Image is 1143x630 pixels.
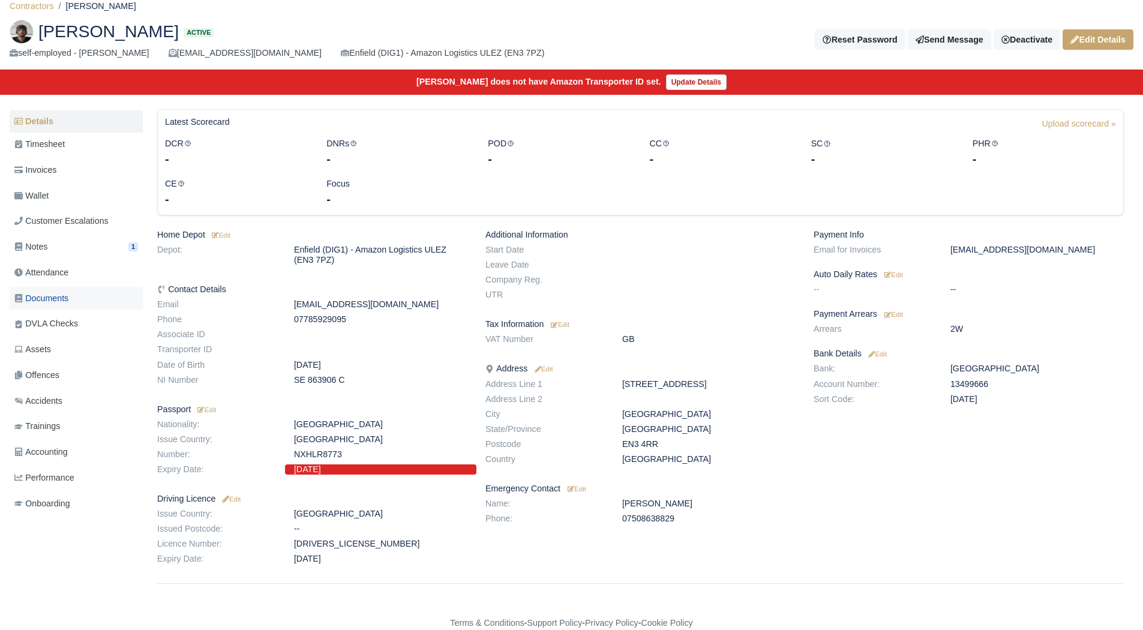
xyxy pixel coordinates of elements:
[14,471,74,485] span: Performance
[485,319,796,329] h6: Tax Information
[1,10,1142,70] div: Omar Mahamud
[285,419,476,430] dd: [GEOGRAPHIC_DATA]
[148,344,285,355] dt: Transporter ID
[476,424,613,434] dt: State/Province
[285,554,476,564] dd: [DATE]
[148,554,285,564] dt: Expiry Date:
[994,29,1060,50] a: Deactivate
[10,1,54,11] a: Contractors
[14,292,68,305] span: Documents
[805,324,941,334] dt: Arrears
[476,514,613,524] dt: Phone:
[666,74,727,90] a: Update Details
[10,312,143,335] a: DVLA Checks
[814,230,1124,240] h6: Payment Info
[805,284,941,295] dt: --
[532,365,553,373] small: Edit
[10,364,143,387] a: Offences
[941,324,1133,334] dd: 2W
[613,454,805,464] dd: [GEOGRAPHIC_DATA]
[485,230,796,240] h6: Additional Information
[230,616,914,630] div: - - -
[341,46,544,60] div: Enfield (DIG1) - Amazon Logistics ULEZ (EN3 7PZ)
[10,338,143,361] a: Assets
[148,299,285,310] dt: Email
[317,137,479,167] div: DNRs
[1042,117,1116,137] a: Upload scorecard »
[14,317,78,331] span: DVLA Checks
[649,151,793,167] div: -
[10,158,143,182] a: Invoices
[317,177,479,208] div: Focus
[10,133,143,156] a: Timesheet
[165,151,308,167] div: -
[285,299,476,310] dd: [EMAIL_ADDRESS][DOMAIN_NAME]
[148,449,285,460] dt: Number:
[488,151,631,167] div: -
[476,260,613,270] dt: Leave Date
[10,46,149,60] div: self-employed - [PERSON_NAME]
[165,117,230,127] h6: Latest Scorecard
[476,499,613,509] dt: Name:
[613,439,805,449] dd: EN3 4RR
[814,269,1124,280] h6: Auto Daily Rates
[148,329,285,340] dt: Associate ID
[450,618,524,628] a: Terms & Conditions
[476,394,613,404] dt: Address Line 2
[285,245,476,265] dd: Enfield (DIG1) - Amazon Logistics ULEZ (EN3 7PZ)
[148,539,285,549] dt: Licence Number:
[882,269,903,279] a: Edit
[285,509,476,519] dd: [GEOGRAPHIC_DATA]
[811,151,955,167] div: -
[805,245,941,255] dt: Email for Invoices
[14,189,49,203] span: Wallet
[941,245,1133,255] dd: [EMAIL_ADDRESS][DOMAIN_NAME]
[14,497,70,511] span: Onboarding
[14,445,68,459] span: Accounting
[941,364,1133,374] dd: [GEOGRAPHIC_DATA]
[128,242,138,251] span: 1
[196,404,216,414] a: Edit
[814,349,1124,359] h6: Bank Details
[884,271,903,278] small: Edit
[148,434,285,445] dt: Issue Country:
[14,137,65,151] span: Timesheet
[196,406,216,413] small: Edit
[568,485,586,493] small: Edit
[973,151,1116,167] div: -
[156,177,317,208] div: CE
[1063,29,1133,50] a: Edit Details
[882,309,903,319] a: Edit
[532,364,553,373] a: Edit
[476,245,613,255] dt: Start Date
[476,334,613,344] dt: VAT Number
[10,110,143,133] a: Details
[613,514,805,524] dd: 07508638829
[476,454,613,464] dt: Country
[326,191,470,208] div: -
[1083,572,1143,630] iframe: Chat Widget
[10,440,143,464] a: Accounting
[14,240,47,254] span: Notes
[10,209,143,233] a: Customer Escalations
[285,464,476,475] dd: [DATE]
[148,419,285,430] dt: Nationality:
[148,375,285,385] dt: NI Number
[884,311,903,318] small: Edit
[10,184,143,208] a: Wallet
[157,404,467,415] h6: Passport
[866,349,887,358] a: Edit
[148,464,285,475] dt: Expiry Date:
[285,314,476,325] dd: 07785929095
[10,389,143,413] a: Accidents
[640,137,802,167] div: CC
[14,343,51,356] span: Assets
[148,314,285,325] dt: Phone
[10,287,143,310] a: Documents
[285,449,476,460] dd: NXHLR8773
[220,494,241,503] a: Edit
[527,618,583,628] a: Support Policy
[148,524,285,534] dt: Issued Postcode:
[485,484,796,494] h6: Emergency Contact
